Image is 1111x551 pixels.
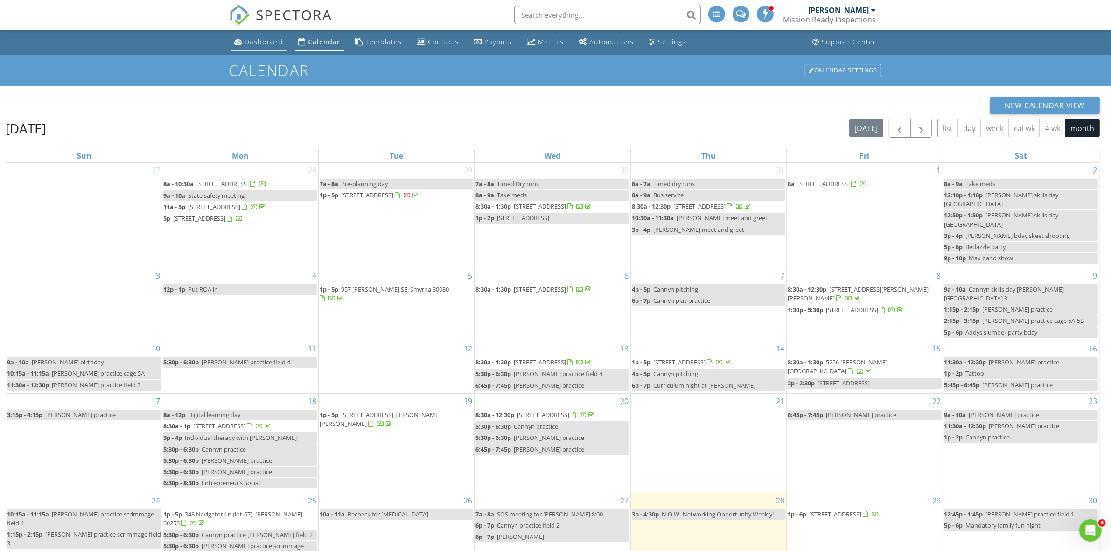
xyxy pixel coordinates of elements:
span: [PERSON_NAME] meet and greet [653,225,744,234]
span: Take meds [965,180,995,188]
span: [STREET_ADDRESS] [514,285,566,293]
a: 1p - 5p [STREET_ADDRESS] [320,191,420,199]
span: 5:30p - 6:30p [163,456,199,465]
span: 8a - 9a [944,180,963,188]
span: [STREET_ADDRESS] [797,180,850,188]
span: 5256 [PERSON_NAME], [GEOGRAPHIC_DATA] [788,358,889,375]
a: 8:30a - 1:30p 5256 [PERSON_NAME], [GEOGRAPHIC_DATA] [788,357,942,377]
span: Put ROA in [188,285,218,293]
span: 10a - 11a [320,510,345,518]
a: Go to August 21, 2025 [774,394,786,409]
span: Max band show [969,254,1013,262]
a: Go to July 31, 2025 [774,163,786,178]
a: Sunday [75,149,93,162]
span: 348 Navigator Ln (lot-67), [PERSON_NAME] 30253 [163,510,302,527]
span: [PERSON_NAME] practice [989,422,1059,430]
a: Go to August 29, 2025 [930,493,943,508]
a: 8:30a - 12:30p [STREET_ADDRESS] [632,201,786,212]
a: 8a - 10:30a [STREET_ADDRESS] [163,180,266,188]
a: 1p - 5p [STREET_ADDRESS] [632,358,732,366]
button: week [981,119,1009,137]
span: State safety meeting! [188,191,246,200]
span: [STREET_ADDRESS] [173,214,225,223]
span: 6p - 7p [632,381,650,390]
span: Individual therapy with [PERSON_NAME] [185,433,297,442]
span: 2p - 2:30p [788,379,815,387]
a: Go to August 15, 2025 [930,341,943,356]
span: 3p - 4p [632,225,650,234]
span: [STREET_ADDRESS] [514,358,566,366]
span: [STREET_ADDRESS] [497,214,549,222]
span: 1p - 5p [163,510,182,518]
span: 5:30p - 6:30p [475,433,511,442]
td: Go to July 27, 2025 [6,163,162,268]
span: 8a - 12p [163,411,185,419]
a: 8:30a - 12:30p [STREET_ADDRESS] [632,202,752,210]
span: 12:50p - 1:50p [944,211,983,219]
a: Go to July 30, 2025 [618,163,630,178]
span: Timed Dry runs [497,180,539,188]
a: Calendar Settings [804,63,882,78]
td: Go to August 23, 2025 [943,394,1099,493]
a: Go to August 24, 2025 [150,493,162,508]
span: [STREET_ADDRESS][PERSON_NAME][PERSON_NAME] [788,285,929,302]
span: [STREET_ADDRESS] [193,422,245,430]
span: 11:30a - 12:30p [944,358,986,366]
span: Curriculum night at [PERSON_NAME] [653,381,755,390]
span: 9a - 10a [163,191,185,200]
span: SOS meeting for [PERSON_NAME] 8:00 [497,510,603,518]
td: Go to August 6, 2025 [475,268,631,341]
span: [STREET_ADDRESS] [196,180,249,188]
span: Entrepreneur’s Social [202,479,260,487]
span: 6:45p - 7:45p [475,381,511,390]
span: 3p - 4p [944,231,963,240]
a: Go to August 14, 2025 [774,341,786,356]
button: New Calendar View [990,97,1100,114]
span: 5p - 6p [944,243,963,251]
td: Go to July 30, 2025 [475,163,631,268]
span: 11:30a - 12:30p [944,422,986,430]
a: Go to August 9, 2025 [1091,268,1099,283]
a: 1p - 5p 348 Navigator Ln (lot-67), [PERSON_NAME] 30253 [163,510,302,527]
div: Dashboard [245,37,284,46]
td: Go to July 29, 2025 [318,163,475,268]
span: Timed dry runs [653,180,695,188]
a: Go to August 17, 2025 [150,394,162,409]
span: 8:30a - 1p [163,422,190,430]
span: Cannyn skills day [PERSON_NAME][GEOGRAPHIC_DATA] 3 [944,285,1064,302]
span: Cannyn practice [514,422,558,431]
span: [PERSON_NAME] practice scrimmage field 4 [7,510,154,527]
span: 9a - 10a [944,285,966,293]
a: 1p - 5p [STREET_ADDRESS][PERSON_NAME][PERSON_NAME] [320,410,474,430]
a: Saturday [1013,149,1029,162]
td: Go to August 21, 2025 [630,394,787,493]
span: 10:30a - 11:30a [632,214,674,222]
span: Cannyn pitching [653,370,698,378]
a: 1p - 5p [STREET_ADDRESS] [320,190,474,201]
a: Payouts [470,34,516,51]
span: 5p [163,214,170,223]
span: 4p - 5p [632,370,650,378]
a: Friday [858,149,872,162]
span: [PERSON_NAME] practice [514,381,584,390]
span: 1p - 2p [475,214,494,222]
a: Go to August 8, 2025 [935,268,943,283]
span: 3p - 4p [163,433,182,442]
span: SPECTORA [256,5,333,24]
div: Calendar [308,37,341,46]
td: Go to August 13, 2025 [475,341,631,394]
span: [PERSON_NAME] practice [982,381,1053,389]
iframe: Intercom live chat [1079,519,1102,542]
a: 8:30a - 1:30p [STREET_ADDRESS] [475,202,593,210]
a: Go to August 20, 2025 [618,394,630,409]
a: Go to August 10, 2025 [150,341,162,356]
td: Go to August 11, 2025 [162,341,319,394]
a: 11a - 5p [STREET_ADDRESS] [163,202,317,213]
span: Addys slumber party bday [965,328,1037,336]
span: 3p - 4:30p [632,510,659,518]
a: SPECTORA [229,13,333,32]
span: Tattoo [965,369,984,377]
span: 6p - 7p [632,296,650,305]
span: 12p - 1p [163,285,185,293]
a: 1:30p - 5:30p [STREET_ADDRESS] [788,306,905,314]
